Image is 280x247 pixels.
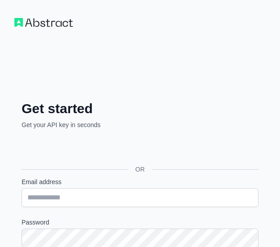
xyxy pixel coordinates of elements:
iframe: Schaltfläche „Über Google anmelden“ [17,139,161,159]
p: Get your API key in seconds [22,120,258,129]
span: OR [128,165,152,174]
label: Password [22,218,258,227]
img: Workflow [14,18,73,27]
h2: Get started [22,101,258,117]
label: Email address [22,177,258,186]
